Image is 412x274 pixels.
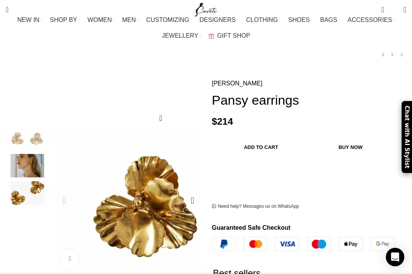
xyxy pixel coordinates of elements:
[200,16,236,23] span: DESIGNERS
[4,127,51,150] img: Wide velvet bow barrette Accessories bow Coveti
[4,154,51,181] div: 2 / 3
[390,2,398,17] div: My Wishlist
[2,12,410,43] div: Main navigation
[4,181,51,205] img: Wide velvet bow barrette Accessories bow Coveti
[212,79,263,89] a: [PERSON_NAME]
[87,16,112,23] span: WOMEN
[146,16,189,23] span: CUSTOMIZING
[217,32,250,39] span: GIFT SHOP
[50,12,80,28] a: SHOP BY
[4,181,51,209] div: 3 / 3
[209,28,250,43] a: GIFT SHOP
[397,50,406,59] a: Next product
[4,154,51,177] img: Wide velvet bow barrette Accessories bow Coveti
[246,12,281,28] a: CLOTHING
[212,237,395,251] img: guaranteed-safe-checkout-bordered.j
[348,16,392,23] span: ACCESSORIES
[212,204,299,210] a: Need help? Messages us on WhatsApp
[193,6,219,12] a: Site logo
[392,8,397,13] span: 0
[310,139,391,155] button: Buy now
[216,139,307,155] button: Add to cart
[55,191,74,210] div: Previous slide
[17,12,42,28] a: NEW IN
[320,12,340,28] a: BAGS
[288,12,312,28] a: SHOES
[209,33,214,38] img: GiftBag
[348,12,395,28] a: ACCESSORIES
[146,12,192,28] a: CUSTOMIZING
[212,116,217,127] span: $
[200,12,239,28] a: DESIGNERS
[212,116,233,127] bdi: 214
[212,92,407,108] h1: Pansy earrings
[379,50,388,59] a: Previous product
[183,191,202,210] div: Next slide
[162,28,201,43] a: JEWELLERY
[2,2,12,17] a: Search
[17,16,40,23] span: NEW IN
[4,127,51,154] div: 1 / 3
[122,12,138,28] a: MEN
[320,16,337,23] span: BAGS
[382,4,388,10] span: 0
[246,16,278,23] span: CLOTHING
[221,161,390,180] iframe: Secure express checkout frame
[386,248,404,266] div: Open Intercom Messenger
[288,16,310,23] span: SHOES
[377,2,388,17] a: 0
[87,12,114,28] a: WOMEN
[162,32,198,39] span: JEWELLERY
[212,224,291,231] strong: Guaranteed Safe Checkout
[50,16,77,23] span: SHOP BY
[122,16,136,23] span: MEN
